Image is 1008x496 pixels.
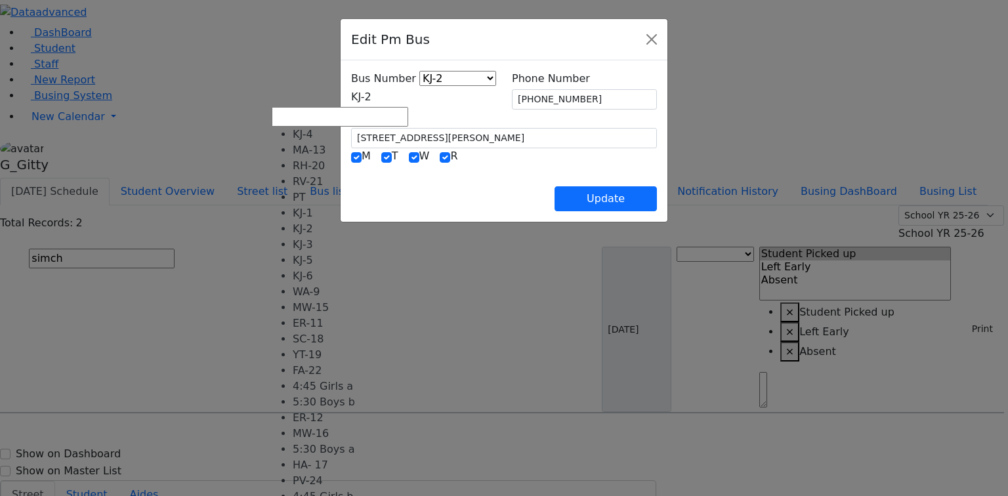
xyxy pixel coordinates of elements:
[293,253,408,268] li: KJ-5
[293,190,408,205] li: PT
[555,186,657,211] button: Update
[293,394,408,410] li: 5:30 Boys b
[351,128,657,148] input: Address
[293,174,408,190] li: RV-21
[293,473,408,489] li: PV-24
[293,268,408,284] li: KJ-6
[351,91,371,103] span: KJ-2
[351,30,430,49] h5: Edit Pm Bus
[293,316,408,331] li: ER-11
[293,300,408,316] li: MW-15
[293,284,408,300] li: WA-9
[293,205,408,221] li: KJ-1
[293,457,408,473] li: HA- 17
[293,331,408,347] li: SC-18
[293,410,408,426] li: ER-12
[641,29,662,50] button: Close
[293,158,408,174] li: RH-20
[293,426,408,442] li: MW-16
[272,107,408,127] input: Search
[293,347,408,363] li: YT-19
[293,221,408,237] li: KJ-2
[293,363,408,379] li: FA-22
[512,71,590,87] label: Phone Number
[293,142,408,158] li: MA-13
[450,148,457,164] label: R
[293,237,408,253] li: KJ-3
[512,89,657,110] input: Phone Number
[293,127,408,142] li: KJ-4
[419,148,430,164] label: W
[293,442,408,457] li: 5:30 Boys a
[293,379,408,394] li: 4:45 Girls a
[351,71,416,87] label: Bus Number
